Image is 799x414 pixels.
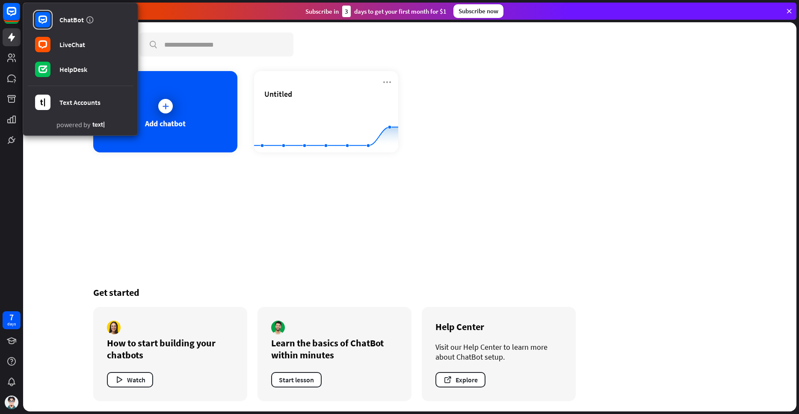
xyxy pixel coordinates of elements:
[7,3,33,29] button: Open LiveChat chat widget
[435,372,485,387] button: Explore
[145,119,186,128] div: Add chatbot
[93,286,726,298] div: Get started
[7,321,16,327] div: days
[435,321,562,333] div: Help Center
[453,4,503,18] div: Subscribe now
[3,311,21,329] a: 7 days
[271,372,322,387] button: Start lesson
[435,342,562,362] div: Visit our Help Center to learn more about ChatBot setup.
[305,6,447,17] div: Subscribe in days to get your first month for $1
[107,372,153,387] button: Watch
[107,321,121,334] img: author
[342,6,351,17] div: 3
[271,337,398,361] div: Learn the basics of ChatBot within minutes
[264,89,292,99] span: Untitled
[107,337,234,361] div: How to start building your chatbots
[271,321,285,334] img: author
[9,313,14,321] div: 7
